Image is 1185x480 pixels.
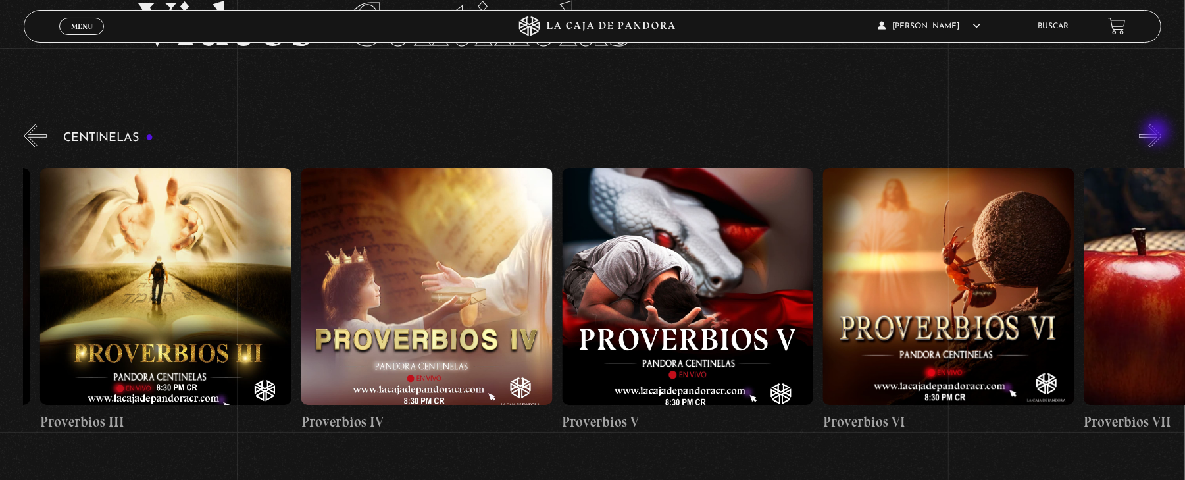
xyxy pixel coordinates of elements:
[1139,124,1162,147] button: Next
[823,157,1074,442] a: Proverbios VI
[563,412,814,433] h4: Proverbios V
[63,132,153,144] h3: Centinelas
[563,157,814,442] a: Proverbios V
[301,412,553,433] h4: Proverbios IV
[1038,22,1069,30] a: Buscar
[1108,17,1126,35] a: View your shopping cart
[24,124,47,147] button: Previous
[40,157,291,442] a: Proverbios III
[71,22,93,30] span: Menu
[823,412,1074,433] h4: Proverbios VI
[301,157,553,442] a: Proverbios IV
[40,412,291,433] h4: Proverbios III
[66,33,97,42] span: Cerrar
[878,22,980,30] span: [PERSON_NAME]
